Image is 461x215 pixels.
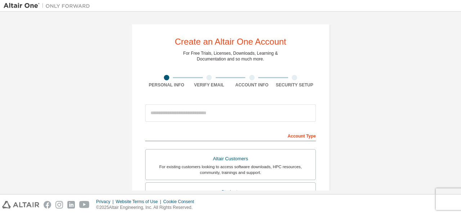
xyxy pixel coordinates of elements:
img: youtube.svg [79,201,90,209]
div: For existing customers looking to access software downloads, HPC resources, community, trainings ... [150,164,311,175]
p: © 2025 Altair Engineering, Inc. All Rights Reserved. [96,205,198,211]
div: Account Type [145,130,316,141]
div: Account Info [230,82,273,88]
img: Altair One [4,2,94,9]
div: Create an Altair One Account [175,37,286,46]
img: altair_logo.svg [2,201,39,209]
div: Website Terms of Use [116,199,163,205]
img: facebook.svg [44,201,51,209]
div: Personal Info [145,82,188,88]
div: Privacy [96,199,116,205]
div: Altair Customers [150,154,311,164]
div: Security Setup [273,82,316,88]
img: instagram.svg [55,201,63,209]
img: linkedin.svg [67,201,75,209]
div: For Free Trials, Licenses, Downloads, Learning & Documentation and so much more. [183,50,278,62]
div: Students [150,187,311,197]
div: Verify Email [188,82,231,88]
div: Cookie Consent [163,199,198,205]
